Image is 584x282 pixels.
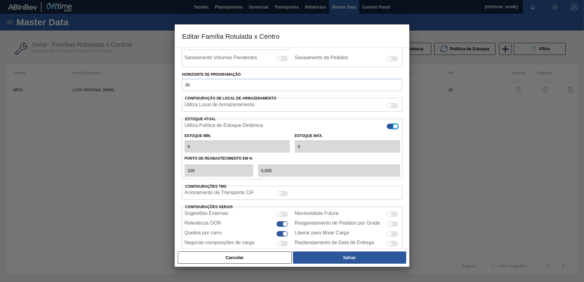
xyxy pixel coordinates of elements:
label: Relevância OOR [184,220,221,228]
label: Quebra por carro [184,230,222,237]
label: Quando ativada, o sistema irá usar os estoques usando a Política de Estoque Dinâmica. [184,123,263,130]
label: Ponto de Reabastecimento em % [184,156,252,161]
label: Estoque Máx. [295,134,323,138]
label: Estoque Mín. [184,134,211,138]
label: Liberar para Mixar Carga [295,230,349,237]
label: Configurações TMS [185,184,226,189]
label: Acionamento de Transporte CIF [184,190,254,197]
label: Reagendamento de Pedidos por Grade [295,220,380,228]
span: Configurações Gerais [185,205,233,209]
label: Negociar composições de carga [184,240,254,247]
button: Salvar [293,251,406,264]
label: Saneamento Volumes Pendentes [184,55,257,62]
h3: Editar Família Rotulada x Centro [175,24,409,48]
span: Configuração de Local de Armazenamento [185,96,276,100]
label: Saneamento de Pedidos [295,55,348,62]
label: Replanejamento de Data de Entrega [295,240,374,247]
label: Sugestões Externas [184,211,228,218]
label: Estoque Atual [185,117,216,121]
label: Não é possível ativar Locais de Armazenamento quando a Política de Estoque Dinâmica estiver ativada. [184,102,254,109]
label: Horizonte de Programação [182,70,402,79]
button: Cancelar [178,251,292,264]
label: Necessidade Futura [295,211,338,218]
